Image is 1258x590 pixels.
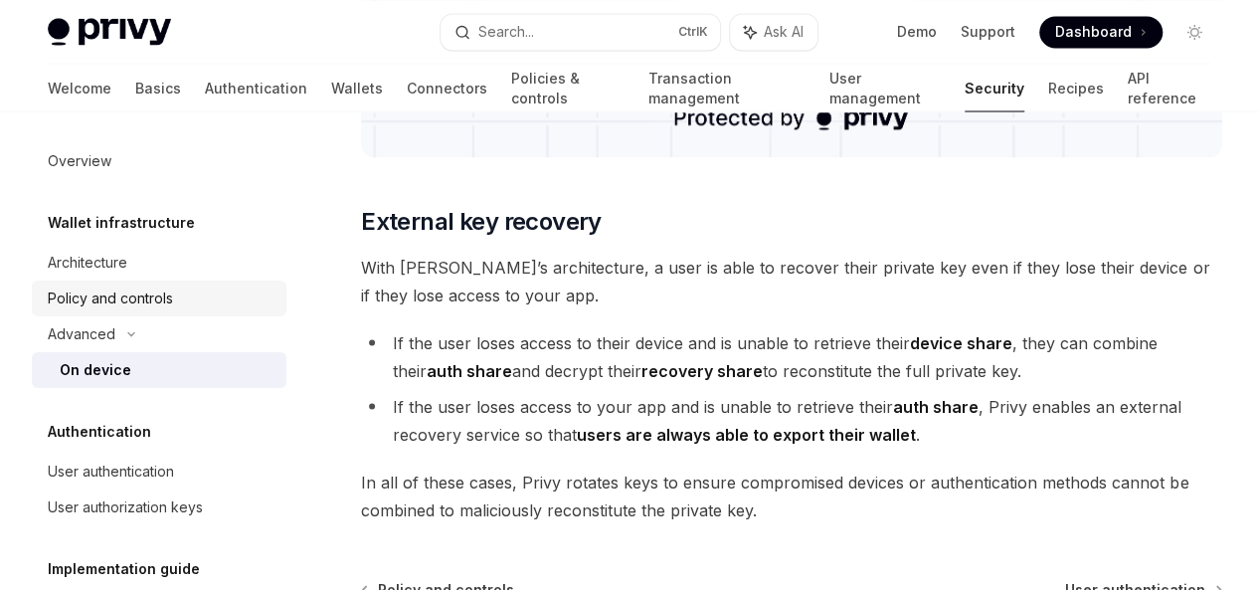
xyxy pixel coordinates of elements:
[48,18,171,46] img: light logo
[965,64,1024,111] a: Security
[910,332,1012,352] strong: device share
[48,420,151,444] h5: Authentication
[1178,16,1210,48] button: Toggle dark mode
[48,495,203,519] div: User authorization keys
[427,360,512,380] strong: auth share
[361,328,1222,384] li: If the user loses access to their device and is unable to retrieve their , they can combine their...
[730,14,817,50] button: Ask AI
[361,205,601,237] span: External key recovery
[32,245,286,281] a: Architecture
[48,557,200,581] h5: Implementation guide
[897,22,937,42] a: Demo
[32,352,286,388] a: On device
[32,281,286,316] a: Policy and controls
[48,64,111,111] a: Welcome
[1039,16,1163,48] a: Dashboard
[48,460,174,484] div: User authentication
[478,20,534,44] div: Search...
[961,22,1015,42] a: Support
[511,64,625,111] a: Policies & controls
[1128,64,1210,111] a: API reference
[577,424,916,444] strong: users are always able to export their wallet
[361,253,1222,308] span: With [PERSON_NAME]’s architecture, a user is able to recover their private key even if they lose ...
[641,360,763,380] strong: recovery share
[60,358,131,382] div: On device
[1048,64,1104,111] a: Recipes
[32,490,286,525] a: User authorization keys
[205,64,307,111] a: Authentication
[48,149,111,173] div: Overview
[48,251,127,275] div: Architecture
[361,468,1222,523] span: In all of these cases, Privy rotates keys to ensure compromised devices or authentication methods...
[678,24,708,40] span: Ctrl K
[407,64,487,111] a: Connectors
[829,64,941,111] a: User management
[48,211,195,235] h5: Wallet infrastructure
[1055,22,1132,42] span: Dashboard
[331,64,383,111] a: Wallets
[48,322,115,346] div: Advanced
[48,287,173,310] div: Policy and controls
[32,143,286,179] a: Overview
[441,14,720,50] button: Search...CtrlK
[361,392,1222,448] li: If the user loses access to your app and is unable to retrieve their , Privy enables an external ...
[893,396,979,416] strong: auth share
[135,64,181,111] a: Basics
[32,454,286,490] a: User authentication
[648,64,806,111] a: Transaction management
[764,22,804,42] span: Ask AI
